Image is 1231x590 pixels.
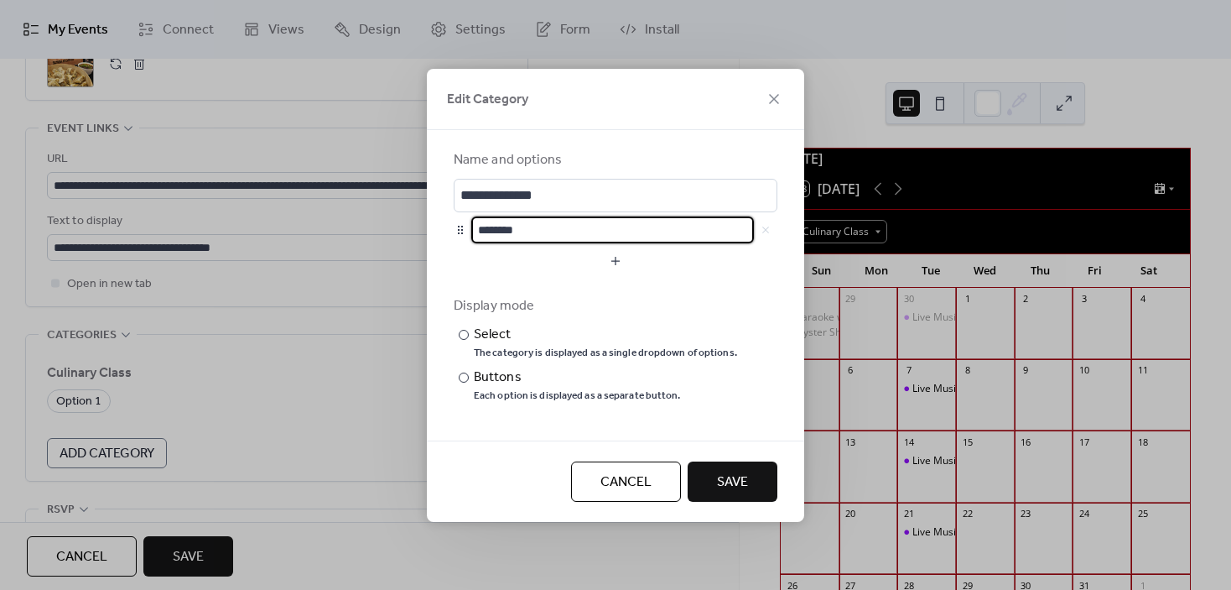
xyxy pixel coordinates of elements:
[571,462,681,502] button: Cancel
[600,473,652,493] span: Cancel
[474,325,734,345] div: Select
[717,473,748,493] span: Save
[474,389,681,403] div: Each option is displayed as a separate button.
[688,462,777,502] button: Save
[474,347,737,360] div: The category is displayed as a single dropdown of options.
[447,90,528,110] span: Edit Category
[474,368,678,388] div: Buttons
[454,150,774,170] div: Name and options
[454,296,774,316] div: Display mode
